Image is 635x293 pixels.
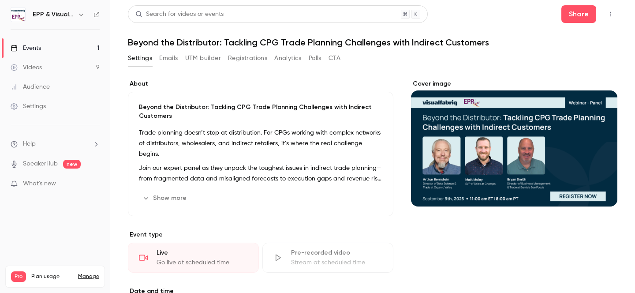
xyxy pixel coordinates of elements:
span: new [63,160,81,169]
p: Trade planning doesn’t stop at distribution. For CPGs working with complex networks of distributo... [139,128,382,159]
button: CTA [329,51,340,65]
a: Manage [78,273,99,280]
button: Registrations [228,51,267,65]
div: Settings [11,102,46,111]
button: UTM builder [185,51,221,65]
div: Go live at scheduled time [157,258,248,267]
span: Plan usage [31,273,73,280]
h6: EPP & Visualfabriq [33,10,74,19]
div: Audience [11,83,50,91]
a: SpeakerHub [23,159,58,169]
button: Settings [128,51,152,65]
div: Pre-recorded video [291,248,382,257]
img: EPP & Visualfabriq [11,8,25,22]
p: Beyond the Distributor: Tackling CPG Trade Planning Challenges with Indirect Customers [139,103,382,120]
button: Share [561,5,596,23]
iframe: Noticeable Trigger [89,180,100,188]
button: Analytics [274,51,302,65]
div: Events [11,44,41,53]
div: Videos [11,63,42,72]
div: Search for videos or events [135,10,224,19]
p: Join our expert panel as they unpack the toughest issues in indirect trade planning—from fragment... [139,163,382,184]
span: Help [23,139,36,149]
div: Live [157,248,248,257]
div: LiveGo live at scheduled time [128,243,259,273]
button: Polls [309,51,321,65]
h1: Beyond the Distributor: Tackling CPG Trade Planning Challenges with Indirect Customers [128,37,617,48]
button: Show more [139,191,192,205]
span: What's new [23,179,56,188]
label: Cover image [411,79,617,88]
div: Pre-recorded videoStream at scheduled time [262,243,393,273]
div: Stream at scheduled time [291,258,382,267]
section: Cover image [411,79,617,207]
li: help-dropdown-opener [11,139,100,149]
label: About [128,79,393,88]
p: Event type [128,230,393,239]
button: Emails [159,51,178,65]
span: Pro [11,271,26,282]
